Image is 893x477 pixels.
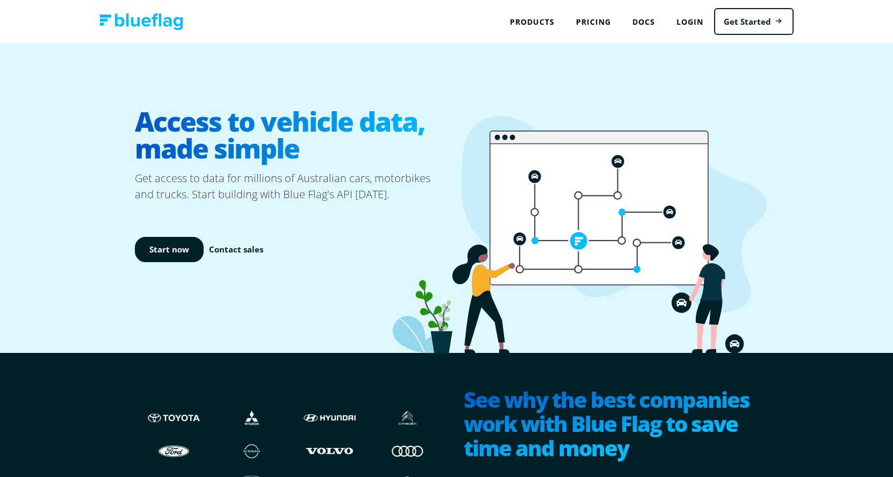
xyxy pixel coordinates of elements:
a: Start now [135,237,204,262]
a: Pricing [565,11,622,33]
img: Ford logo [146,440,202,461]
p: Get access to data for millions of Australian cars, motorbikes and trucks. Start building with Bl... [135,170,447,203]
a: Contact sales [209,243,263,256]
img: Audi logo [379,440,436,461]
img: Hyundai logo [301,408,358,428]
a: Login to Blue Flag application [666,11,714,33]
a: Docs [622,11,666,33]
a: Get Started [714,8,794,35]
div: Products [499,11,565,33]
img: Nissan logo [224,440,280,461]
h1: Access to vehicle data, made simple [135,99,447,170]
img: Blue Flag logo [99,13,183,30]
img: Toyota logo [146,408,202,428]
img: Mistubishi logo [224,408,280,428]
img: Citroen logo [379,408,436,428]
h2: See why the best companies work with Blue Flag to save time and money [464,387,758,462]
img: Volvo logo [301,440,358,461]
